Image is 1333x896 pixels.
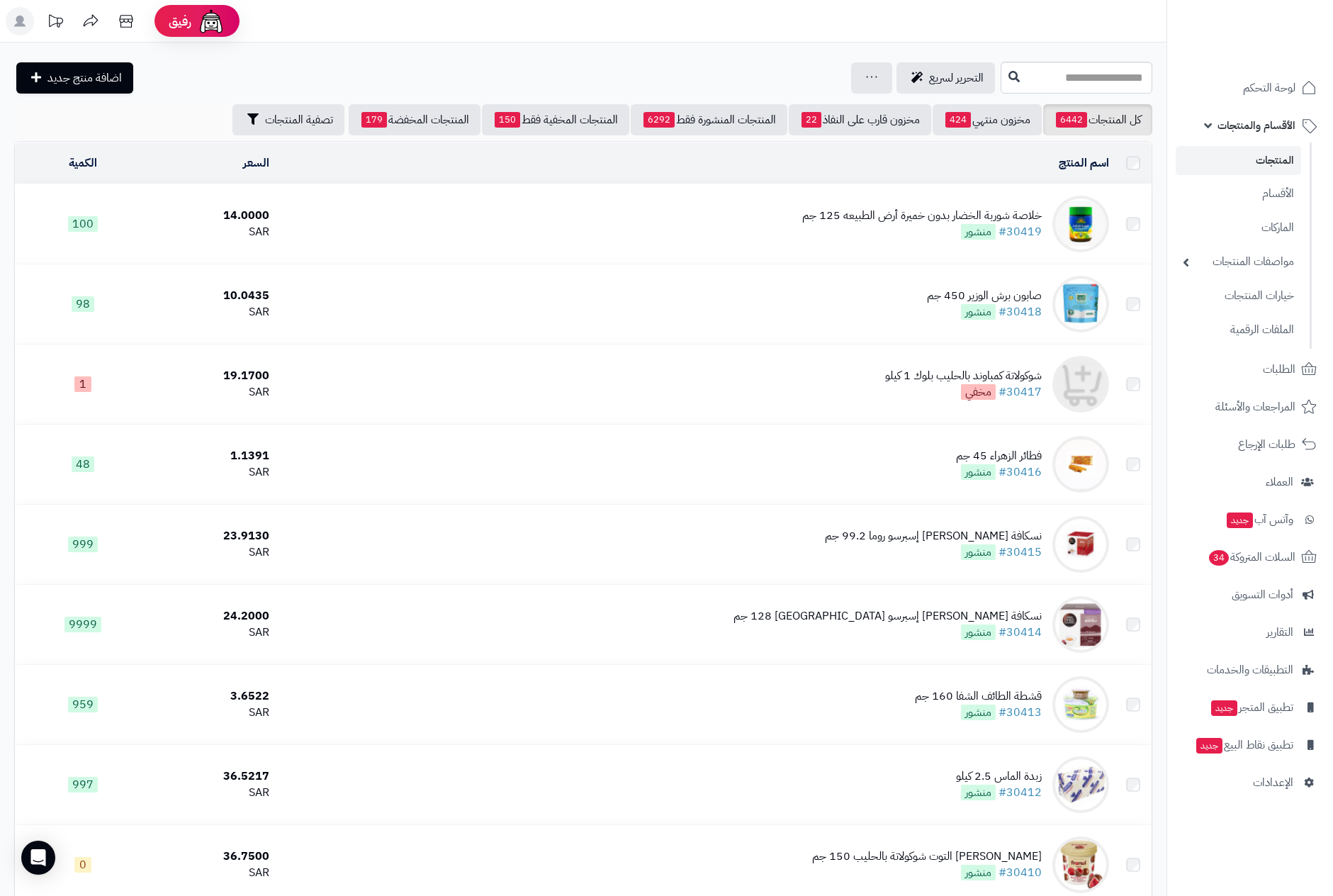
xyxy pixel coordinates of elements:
span: 6442 [1056,112,1087,128]
a: المنتجات المخفضة179 [349,104,480,135]
a: تطبيق المتجرجديد [1176,690,1324,724]
span: طلبات الإرجاع [1238,435,1295,454]
a: المنتجات [1176,146,1301,175]
a: السعر [243,155,269,172]
div: Open Intercom Messenger [21,841,55,875]
span: 9999 [64,617,101,632]
div: SAR [156,304,269,320]
span: 150 [495,112,520,128]
span: جديد [1227,513,1253,528]
img: خلاصة شوربة الخضار بدون خميرة أرض الطبيعه 125 جم [1052,196,1109,252]
a: التقارير [1176,615,1324,649]
span: الإعدادات [1253,773,1293,793]
div: SAR [156,705,269,721]
span: 6292 [643,112,675,128]
div: 36.7500 [156,849,269,865]
span: 100 [68,216,98,232]
a: التحرير لسريع [896,62,995,94]
a: #30415 [999,544,1042,561]
a: مواصفات المنتجات [1176,247,1301,277]
span: تطبيق نقاط البيع [1195,735,1293,755]
div: فطائر الزهراء 45 جم [956,448,1042,464]
span: 999 [68,537,98,552]
div: SAR [156,785,269,801]
span: جديد [1196,738,1222,754]
img: قشطة الطائف الشفا 160 جم [1052,676,1109,733]
span: الأقسام والمنتجات [1217,116,1295,135]
div: SAR [156,464,269,481]
a: خيارات المنتجات [1176,281,1301,311]
span: 959 [68,697,98,712]
span: تصفية المنتجات [265,111,333,128]
div: 36.5217 [156,768,269,785]
a: الملفات الرقمية [1176,315,1301,345]
div: خلاصة شوربة الخضار بدون خميرة أرض الطبيعه 125 جم [802,208,1042,224]
div: 24.2000 [156,608,269,625]
img: زبدة الماس 2.5 كيلو [1052,756,1109,813]
div: شوكولاتة كمباوند بالحليب بلوك 1 كيلو [885,368,1042,384]
div: 3.6522 [156,688,269,705]
a: اضافة منتج جديد [16,62,133,94]
span: اضافة منتج جديد [47,69,122,86]
span: منشور [961,705,996,720]
a: الأقسام [1176,179,1301,209]
span: 179 [361,112,387,128]
a: #30413 [999,704,1042,721]
a: طلبات الإرجاع [1176,427,1324,461]
img: ai-face.png [197,7,225,35]
a: كل المنتجات6442 [1043,104,1152,135]
a: #30419 [999,223,1042,240]
a: الماركات [1176,213,1301,243]
span: منشور [961,865,996,880]
span: منشور [961,544,996,560]
a: تحديثات المنصة [38,7,73,39]
span: تطبيق المتجر [1210,698,1293,717]
a: المنتجات المخفية فقط150 [482,104,629,135]
span: مخفي [961,384,996,400]
a: التطبيقات والخدمات [1176,653,1324,687]
span: 997 [68,777,98,793]
a: العملاء [1176,465,1324,499]
span: 0 [74,857,91,873]
div: 23.9130 [156,528,269,544]
a: #30417 [999,383,1042,401]
span: الطلبات [1263,359,1295,379]
span: منشور [961,224,996,240]
img: نسكافة دولتشي غوستو إسبرسو نابولي 128 جم [1052,596,1109,653]
div: SAR [156,865,269,881]
span: العملاء [1266,472,1293,492]
span: 1 [74,376,91,392]
div: 1.1391 [156,448,269,464]
img: شوكولاتة كمباوند بالحليب بلوك 1 كيلو [1052,356,1109,413]
span: 98 [72,296,94,312]
a: تطبيق نقاط البيعجديد [1176,728,1324,762]
span: 424 [945,112,971,128]
a: السلات المتروكة34 [1176,540,1324,574]
div: نسكافة [PERSON_NAME] إسبرسو روما 99.2 جم [825,528,1042,544]
div: SAR [156,384,269,401]
button: تصفية المنتجات [232,104,344,135]
a: لوحة التحكم [1176,71,1324,105]
img: صابون برش الوزير 450 جم [1052,276,1109,332]
a: #30414 [999,624,1042,641]
span: 22 [802,112,821,128]
span: المراجعات والأسئلة [1215,397,1295,417]
a: أدوات التسويق [1176,578,1324,612]
a: المراجعات والأسئلة [1176,390,1324,424]
a: مخزون منتهي424 [933,104,1042,135]
div: SAR [156,224,269,240]
div: SAR [156,625,269,641]
div: نسكافة [PERSON_NAME] إسبرسو [GEOGRAPHIC_DATA] 128 جم [733,608,1042,625]
a: الكمية [69,155,97,172]
a: اسم المنتج [1059,155,1109,172]
div: [PERSON_NAME] التوت شوكولاتة بالحليب 150 جم [812,849,1042,865]
a: وآتس آبجديد [1176,503,1324,537]
a: #30416 [999,464,1042,481]
div: 14.0000 [156,208,269,224]
span: السلات المتروكة [1208,547,1295,567]
img: فطائر الزهراء 45 جم [1052,436,1109,493]
span: التحرير لسريع [929,69,984,86]
a: الطلبات [1176,352,1324,386]
a: المنتجات المنشورة فقط6292 [631,104,787,135]
a: #30418 [999,303,1042,320]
